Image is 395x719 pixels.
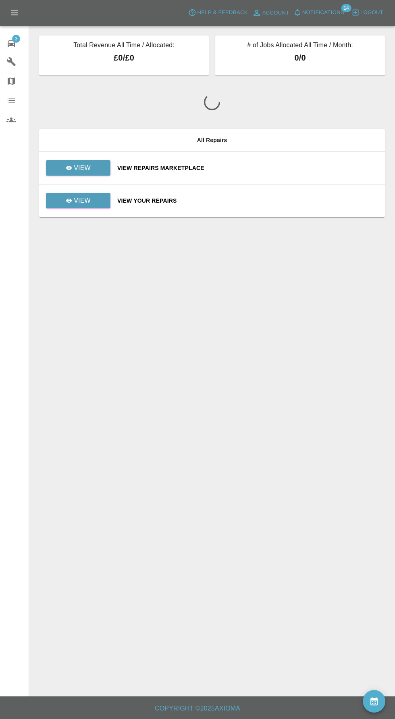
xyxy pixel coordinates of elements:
a: View [46,164,111,171]
p: # of Jobs Allocated All Time / Month: [222,40,378,52]
span: Logout [360,8,383,17]
p: 0 / 0 [222,52,378,64]
a: View [46,193,110,208]
th: All Repairs [39,129,385,152]
p: £0 / £0 [46,52,202,64]
p: View [74,163,91,173]
button: availability [363,690,385,713]
button: Logout [349,6,385,19]
button: # of Jobs Allocated All Time / Month:0/0 [215,36,385,75]
a: View [46,197,111,203]
span: Help & Feedback [197,8,247,17]
a: View Repairs Marketplace [117,164,378,172]
span: Account [262,8,289,18]
button: Help & Feedback [186,6,249,19]
span: 3 [12,35,20,43]
button: Notifications [291,6,346,19]
a: View [46,160,110,176]
span: 14 [341,4,351,12]
p: View [74,196,91,205]
span: Notifications [302,8,344,17]
p: Total Revenue All Time / Allocated: [46,40,202,52]
a: Account [250,6,291,19]
button: Open drawer [5,3,24,23]
button: Total Revenue All Time / Allocated:£0/£0 [39,36,209,75]
h6: Copyright © 2025 Axioma [6,703,389,714]
a: View Your Repairs [117,197,378,205]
